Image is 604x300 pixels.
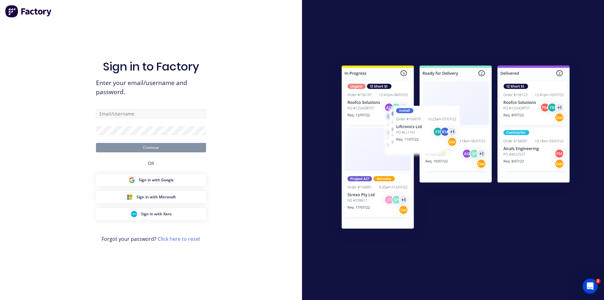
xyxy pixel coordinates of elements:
h1: Sign in to Factory [103,60,199,73]
span: Sign in with Microsoft [137,194,176,200]
img: Factory [5,5,52,18]
span: 2 [596,279,601,284]
span: Sign in with Google [139,177,174,183]
img: Google Sign in [129,177,135,183]
img: Xero Sign in [131,211,137,217]
img: Microsoft Sign in [126,194,133,200]
button: Microsoft Sign inSign in with Microsoft [96,191,206,203]
img: Sign in [328,53,584,244]
button: Continue [96,143,206,152]
a: Click here to reset [158,235,200,242]
span: Forgot your password? [102,235,200,243]
button: Google Sign inSign in with Google [96,174,206,186]
span: Sign in with Xero [141,211,171,217]
input: Email/Username [96,109,206,118]
div: OR [148,152,154,174]
span: Enter your email/username and password. [96,78,206,97]
iframe: Intercom live chat [583,279,598,294]
button: Xero Sign inSign in with Xero [96,208,206,220]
